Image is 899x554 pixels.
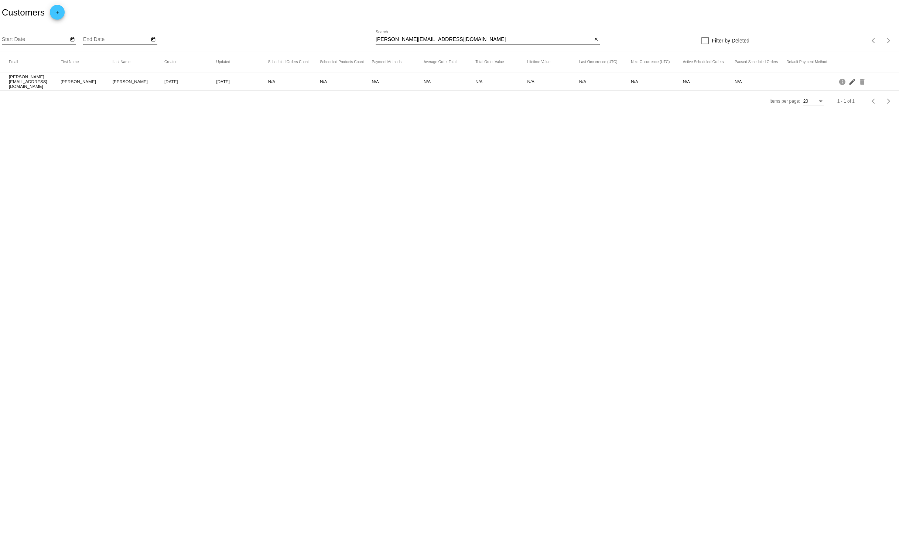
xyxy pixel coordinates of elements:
[475,59,504,64] button: Change sorting for TotalScheduledOrderValue
[735,77,786,86] mat-cell: N/A
[372,77,424,86] mat-cell: N/A
[803,99,824,104] mat-select: Items per page:
[216,59,230,64] button: Change sorting for UpdatedUtc
[579,59,617,64] button: Change sorting for LastScheduledOrderOccurrenceUtc
[9,59,18,64] button: Change sorting for Email
[527,77,579,86] mat-cell: N/A
[150,35,157,43] button: Open calendar
[53,10,62,18] mat-icon: add
[61,77,112,86] mat-cell: [PERSON_NAME]
[631,77,683,86] mat-cell: N/A
[527,59,551,64] button: Change sorting for ScheduledOrderLTV
[803,99,808,104] span: 20
[858,76,867,87] mat-icon: delete
[320,77,372,86] mat-cell: N/A
[786,59,827,64] button: Change sorting for DefaultPaymentMethod
[866,33,881,48] button: Previous page
[712,36,749,45] span: Filter by Deleted
[881,33,896,48] button: Next page
[735,59,778,64] button: Change sorting for PausedScheduledOrdersCount
[164,77,216,86] mat-cell: [DATE]
[866,94,881,109] button: Previous page
[475,77,527,86] mat-cell: N/A
[683,59,724,64] button: Change sorting for ActiveScheduledOrdersCount
[320,59,364,64] button: Change sorting for TotalProductsScheduledCount
[216,77,268,86] mat-cell: [DATE]
[268,77,320,86] mat-cell: N/A
[838,76,847,87] mat-icon: info
[372,59,402,64] button: Change sorting for PaymentMethodsCount
[837,99,855,104] div: 1 - 1 of 1
[848,76,857,87] mat-icon: edit
[881,94,896,109] button: Next page
[268,59,309,64] button: Change sorting for TotalScheduledOrdersCount
[113,77,164,86] mat-cell: [PERSON_NAME]
[2,7,45,18] h2: Customers
[113,59,130,64] button: Change sorting for LastName
[9,72,61,90] mat-cell: [PERSON_NAME][EMAIL_ADDRESS][DOMAIN_NAME]
[83,37,150,42] input: End Date
[631,59,670,64] button: Change sorting for NextScheduledOrderOccurrenceUtc
[769,99,800,104] div: Items per page:
[424,77,475,86] mat-cell: N/A
[594,37,599,42] mat-icon: close
[376,37,592,42] input: Search
[2,37,68,42] input: Start Date
[68,35,76,43] button: Open calendar
[424,59,457,64] button: Change sorting for AverageScheduledOrderTotal
[592,36,600,44] button: Clear
[579,77,631,86] mat-cell: N/A
[164,59,178,64] button: Change sorting for CreatedUtc
[61,59,79,64] button: Change sorting for FirstName
[683,77,735,86] mat-cell: N/A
